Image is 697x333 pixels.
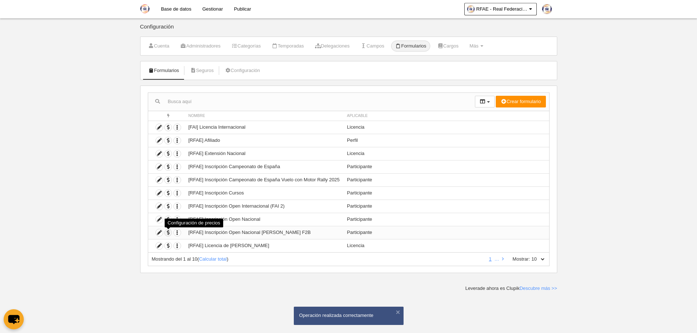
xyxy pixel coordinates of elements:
td: [FAI] Licencia Internacional [185,121,344,134]
td: Participante [343,226,549,239]
td: [RFAE] Afiliado [185,134,344,147]
div: Leverade ahora es Clupik [465,285,557,292]
a: Configuración [221,65,264,76]
a: Calcular total [199,256,227,262]
div: Configuración [140,24,557,37]
span: Mostrando del 1 al 10 [152,256,198,262]
a: Más [465,41,487,52]
td: Participante [343,213,549,226]
span: Más [469,43,479,49]
a: 1 [487,256,493,262]
td: [RFAE] Inscripción Open Internacional (FAI 2) [185,200,344,213]
td: [RFAE] Inscripción Open Nacional [185,213,344,226]
a: Campos [357,41,389,52]
td: Participante [343,200,549,213]
a: Seguros [186,65,218,76]
td: [RFAE] Extensión Nacional [185,147,344,160]
a: Temporadas [268,41,308,52]
a: Delegaciones [311,41,354,52]
a: RFAE - Real Federación Aeronáutica Española [464,3,537,15]
span: Nombre [188,114,205,118]
td: Participante [343,186,549,200]
div: Operación realizada correctamente [299,312,398,319]
label: Mostrar: [505,256,530,262]
td: Licencia [343,147,549,160]
a: Categorías [228,41,265,52]
li: … [494,256,499,262]
td: Perfil [343,134,549,147]
td: [RFAE] Inscripción Campeonato de España Vuelo con Motor Rally 2025 [185,173,344,186]
td: Participante [343,160,549,173]
td: Licencia [343,239,549,252]
a: Descubre más >> [520,285,557,291]
a: Formularios [391,41,430,52]
button: chat-button [4,309,24,329]
span: RFAE - Real Federación Aeronáutica Española [476,5,528,13]
td: Licencia [343,121,549,134]
img: OaUmVKYkmLmL.30x30.jpg [467,5,475,13]
img: PaS28IqFVlYW.30x30.jpg [542,4,552,14]
img: RFAE - Real Federación Aeronáutica Española [140,4,150,13]
td: [RFAE] Inscripción Cursos [185,186,344,200]
td: [RFAE] Inscripción Campeonato de España [185,160,344,173]
button: Crear formulario [496,96,546,107]
span: Aplicable [347,114,368,118]
td: Participante [343,173,549,186]
td: [RFAE] Licencia de [PERSON_NAME] [185,239,344,252]
input: Busca aquí [148,96,475,107]
button: × [394,309,402,316]
div: ( ) [152,256,484,262]
a: Formularios [144,65,183,76]
a: Administradores [176,41,225,52]
a: Cuenta [144,41,173,52]
td: [RFAE] Inscripción Open Nacional [PERSON_NAME] F2B [185,226,344,239]
a: Cargos [433,41,462,52]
